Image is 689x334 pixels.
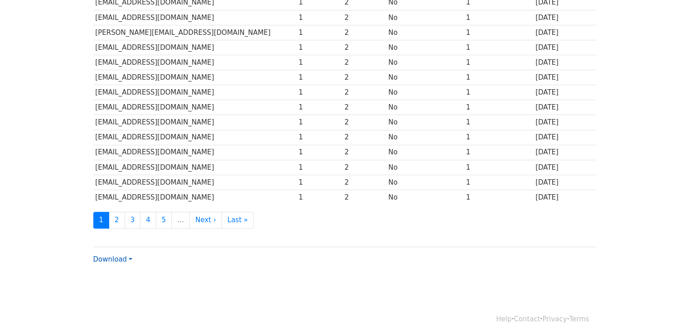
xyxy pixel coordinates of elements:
a: 5 [156,212,172,229]
td: 2 [342,10,386,25]
td: 1 [464,160,533,175]
td: No [386,100,463,115]
td: 1 [464,175,533,190]
td: 1 [296,40,342,55]
a: Next › [189,212,222,229]
td: 1 [464,100,533,115]
td: 1 [296,175,342,190]
td: [DATE] [533,190,596,205]
td: 1 [296,145,342,160]
td: No [386,145,463,160]
td: No [386,70,463,85]
td: No [386,55,463,70]
a: 3 [125,212,141,229]
td: [DATE] [533,175,596,190]
td: 2 [342,115,386,130]
td: 1 [464,145,533,160]
a: Help [496,315,511,323]
td: 1 [296,25,342,40]
a: Download [93,255,132,263]
td: 1 [296,10,342,25]
td: 1 [464,40,533,55]
td: 2 [342,175,386,190]
td: [DATE] [533,100,596,115]
td: 1 [296,55,342,70]
td: 2 [342,25,386,40]
td: No [386,190,463,205]
td: [EMAIL_ADDRESS][DOMAIN_NAME] [93,55,297,70]
td: 2 [342,70,386,85]
iframe: Chat Widget [644,291,689,334]
td: [EMAIL_ADDRESS][DOMAIN_NAME] [93,175,297,190]
td: 2 [342,55,386,70]
td: [EMAIL_ADDRESS][DOMAIN_NAME] [93,190,297,205]
td: [DATE] [533,130,596,145]
td: 1 [464,115,533,130]
td: 1 [296,85,342,100]
td: No [386,25,463,40]
td: [EMAIL_ADDRESS][DOMAIN_NAME] [93,160,297,175]
td: 1 [464,190,533,205]
td: No [386,40,463,55]
td: [DATE] [533,25,596,40]
td: [DATE] [533,160,596,175]
td: 2 [342,100,386,115]
td: [EMAIL_ADDRESS][DOMAIN_NAME] [93,130,297,145]
td: 1 [464,70,533,85]
td: [DATE] [533,55,596,70]
td: 1 [296,70,342,85]
td: 2 [342,130,386,145]
td: 1 [296,100,342,115]
td: No [386,130,463,145]
td: No [386,10,463,25]
a: 1 [93,212,110,229]
td: 1 [296,190,342,205]
td: 2 [342,160,386,175]
td: [EMAIL_ADDRESS][DOMAIN_NAME] [93,145,297,160]
td: [DATE] [533,70,596,85]
td: 1 [464,85,533,100]
td: 2 [342,145,386,160]
td: 2 [342,40,386,55]
td: [DATE] [533,115,596,130]
td: [EMAIL_ADDRESS][DOMAIN_NAME] [93,10,297,25]
td: [PERSON_NAME][EMAIL_ADDRESS][DOMAIN_NAME] [93,25,297,40]
td: [DATE] [533,145,596,160]
td: 1 [464,55,533,70]
td: 1 [296,130,342,145]
td: No [386,175,463,190]
td: 1 [464,25,533,40]
a: 2 [109,212,125,229]
td: 2 [342,85,386,100]
td: 1 [296,160,342,175]
td: [DATE] [533,10,596,25]
a: Privacy [542,315,567,323]
td: [DATE] [533,85,596,100]
td: [EMAIL_ADDRESS][DOMAIN_NAME] [93,115,297,130]
td: [EMAIL_ADDRESS][DOMAIN_NAME] [93,70,297,85]
td: [EMAIL_ADDRESS][DOMAIN_NAME] [93,40,297,55]
td: 1 [464,130,533,145]
a: Last » [222,212,254,229]
td: [DATE] [533,40,596,55]
a: Contact [514,315,540,323]
td: No [386,85,463,100]
td: [EMAIL_ADDRESS][DOMAIN_NAME] [93,100,297,115]
a: Terms [569,315,589,323]
td: 1 [296,115,342,130]
a: 4 [140,212,156,229]
td: [EMAIL_ADDRESS][DOMAIN_NAME] [93,85,297,100]
td: No [386,160,463,175]
td: 1 [464,10,533,25]
td: 2 [342,190,386,205]
td: No [386,115,463,130]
